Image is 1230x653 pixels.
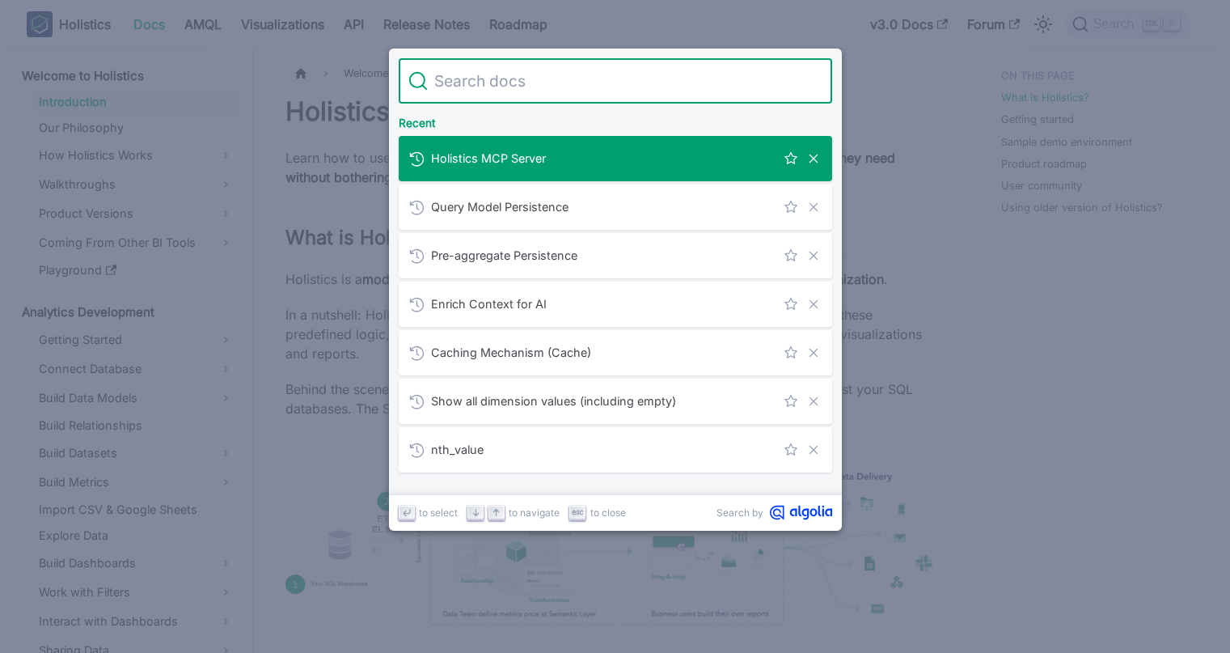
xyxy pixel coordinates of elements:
a: nth_value [399,427,832,473]
svg: Escape key [572,507,584,519]
a: Pre-aggregate Persistence [399,233,832,278]
span: Query Model Persistence [431,199,776,214]
span: Caching Mechanism (Cache) [431,345,776,360]
span: Pre-aggregate Persistence [431,248,776,263]
span: Enrich Context for AI [431,296,776,312]
button: Save this search [782,150,800,167]
span: Search by [716,505,763,520]
svg: Enter key [400,507,412,519]
button: Save this search [782,392,800,410]
span: to close [590,505,626,520]
span: Holistics MCP Server [431,151,776,166]
button: Save this search [782,295,800,313]
span: nth_value [431,442,776,457]
input: Search docs [428,58,822,104]
button: Remove this search from history [805,392,822,410]
button: Save this search [782,247,800,265]
a: Search byAlgolia [716,505,832,520]
svg: Arrow down [470,507,482,519]
button: Remove this search from history [805,295,822,313]
div: Recent [395,104,835,136]
button: Save this search [782,344,800,362]
a: Query Model Persistence [399,184,832,230]
a: Holistics MCP Server [399,136,832,181]
svg: Arrow up [490,507,502,519]
a: Enrich Context for AI [399,282,832,327]
span: Show all dimension values (including empty) [431,393,776,409]
span: to select [419,505,458,520]
button: Save this search [782,198,800,216]
a: Show all dimension values (including empty) [399,379,832,424]
button: Remove this search from history [805,344,822,362]
button: Remove this search from history [805,441,822,459]
button: Remove this search from history [805,150,822,167]
button: Remove this search from history [805,198,822,216]
svg: Algolia [770,505,832,520]
a: Caching Mechanism (Cache) [399,330,832,375]
button: Remove this search from history [805,247,822,265]
span: to navigate [509,505,560,520]
button: Save this search [782,441,800,459]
